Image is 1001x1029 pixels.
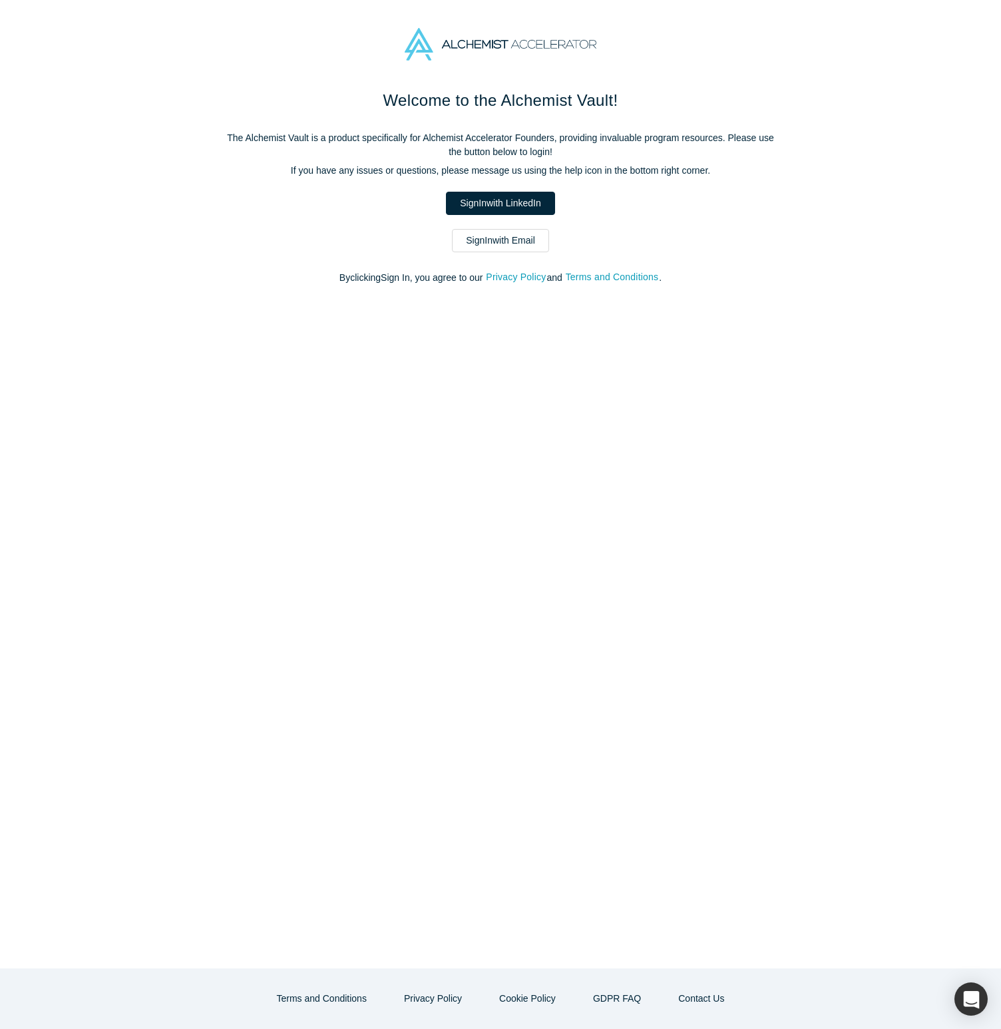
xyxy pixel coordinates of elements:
p: By clicking Sign In , you agree to our and . [221,271,780,285]
button: Cookie Policy [485,987,570,1010]
h1: Welcome to the Alchemist Vault! [221,89,780,112]
a: SignInwith LinkedIn [446,192,554,215]
a: GDPR FAQ [579,987,655,1010]
button: Privacy Policy [485,270,546,285]
button: Terms and Conditions [263,987,381,1010]
img: Alchemist Accelerator Logo [405,28,596,61]
button: Terms and Conditions [565,270,660,285]
p: The Alchemist Vault is a product specifically for Alchemist Accelerator Founders, providing inval... [221,131,780,159]
p: If you have any issues or questions, please message us using the help icon in the bottom right co... [221,164,780,178]
button: Privacy Policy [390,987,476,1010]
button: Contact Us [664,987,738,1010]
a: SignInwith Email [452,229,549,252]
